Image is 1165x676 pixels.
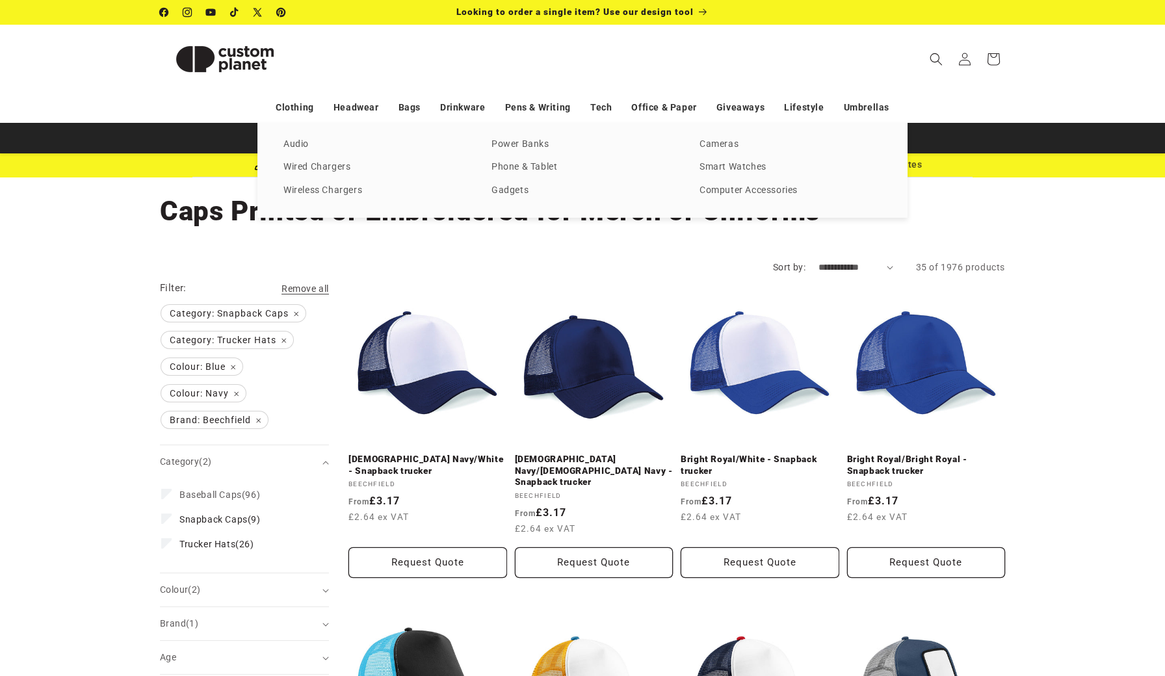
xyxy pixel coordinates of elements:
[505,96,571,119] a: Pens & Writing
[188,584,200,595] span: (2)
[160,358,244,375] a: Colour: Blue
[700,136,882,153] a: Cameras
[681,454,839,476] a: Bright Royal/White - Snapback trucker
[847,547,1006,578] button: Request Quote
[179,489,242,500] span: Baseball Caps
[281,283,329,294] span: Remove all
[160,281,187,296] h2: Filter:
[283,136,465,153] a: Audio
[161,411,268,428] span: Brand: Beechfield
[160,305,307,322] a: Category: Snapback Caps
[160,618,198,629] span: Brand
[922,45,950,73] summary: Search
[916,262,1005,272] span: 35 of 1976 products
[160,30,290,88] img: Custom Planet
[160,456,211,467] span: Category
[160,573,329,606] summary: Colour (2 selected)
[161,331,293,348] span: Category: Trucker Hats
[399,96,421,119] a: Bags
[456,6,694,17] span: Looking to order a single item? Use our design tool
[160,331,295,348] a: Category: Trucker Hats
[179,514,248,525] span: Snapback Caps
[515,547,674,578] button: Request Quote
[160,411,269,428] a: Brand: Beechfield
[491,159,674,176] a: Phone & Tablet
[160,641,329,674] summary: Age (0 selected)
[179,513,261,525] span: (9)
[161,305,306,322] span: Category: Snapback Caps
[160,652,176,662] span: Age
[844,96,889,119] a: Umbrellas
[186,618,198,629] span: (1)
[784,96,824,119] a: Lifestyle
[276,96,314,119] a: Clothing
[179,538,254,550] span: (26)
[199,456,211,467] span: (2)
[440,96,485,119] a: Drinkware
[155,25,295,93] a: Custom Planet
[283,159,465,176] a: Wired Chargers
[491,182,674,200] a: Gadgets
[515,454,674,488] a: [DEMOGRAPHIC_DATA] Navy/[DEMOGRAPHIC_DATA] Navy - Snapback trucker
[700,182,882,200] a: Computer Accessories
[160,584,201,595] span: Colour
[700,159,882,176] a: Smart Watches
[161,358,242,375] span: Colour: Blue
[179,489,260,500] span: (96)
[283,182,465,200] a: Wireless Chargers
[348,454,507,476] a: [DEMOGRAPHIC_DATA] Navy/White - Snapback trucker
[160,445,329,478] summary: Category (2 selected)
[334,96,379,119] a: Headwear
[348,547,507,578] button: Request Quote
[942,536,1165,676] iframe: Chat Widget
[631,96,696,119] a: Office & Paper
[160,607,329,640] summary: Brand (1 selected)
[773,262,805,272] label: Sort by:
[160,385,247,402] a: Colour: Navy
[179,539,235,549] span: Trucker Hats
[161,385,246,402] span: Colour: Navy
[716,96,765,119] a: Giveaways
[590,96,612,119] a: Tech
[681,547,839,578] button: Request Quote
[491,136,674,153] a: Power Banks
[281,281,329,297] a: Remove all
[847,454,1006,476] a: Bright Royal/Bright Royal - Snapback trucker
